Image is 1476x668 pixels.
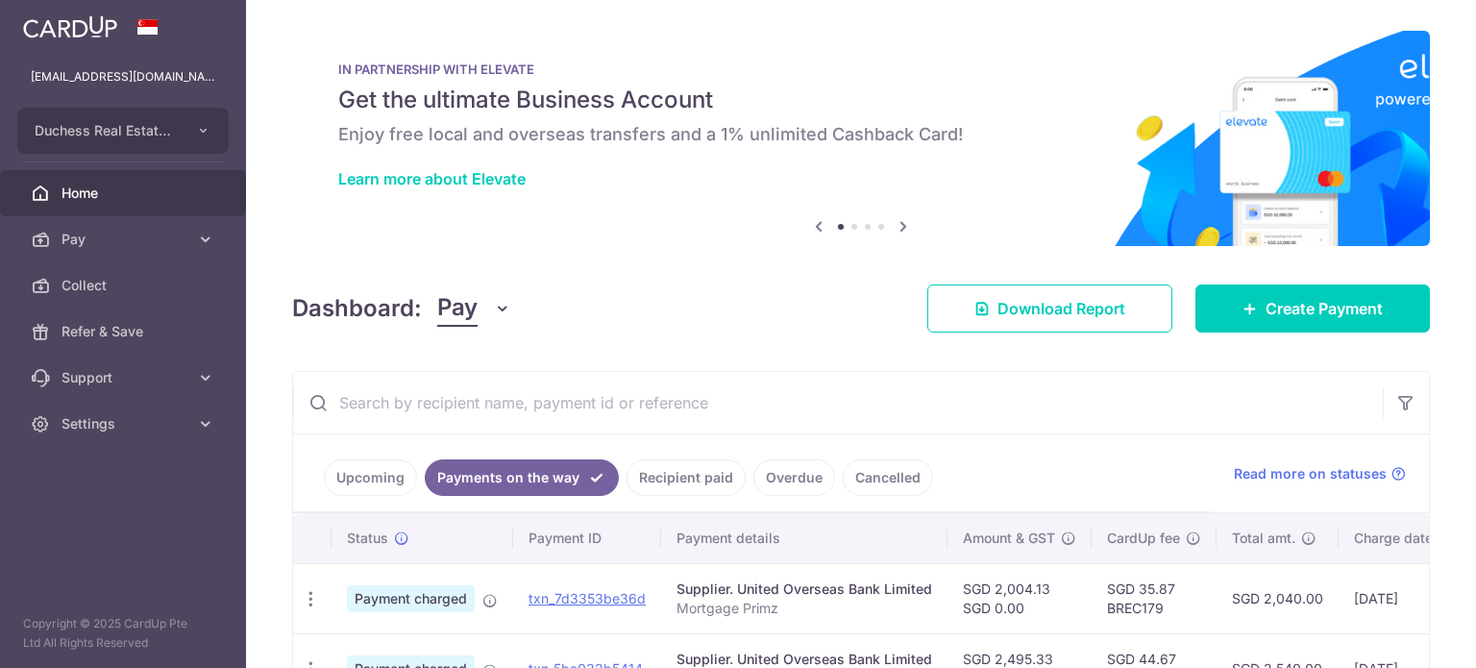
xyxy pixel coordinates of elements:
[947,563,1092,633] td: SGD 2,004.13 SGD 0.00
[338,123,1384,146] h6: Enjoy free local and overseas transfers and a 1% unlimited Cashback Card!
[61,184,188,203] span: Home
[61,230,188,249] span: Pay
[61,414,188,433] span: Settings
[61,276,188,295] span: Collect
[437,290,511,327] button: Pay
[35,121,177,140] span: Duchess Real Estate Investment Pte Ltd
[676,580,932,599] div: Supplier. United Overseas Bank Limited
[338,169,526,188] a: Learn more about Elevate
[1195,285,1430,333] a: Create Payment
[338,85,1384,115] h5: Get the ultimate Business Account
[513,513,661,563] th: Payment ID
[1217,563,1339,633] td: SGD 2,040.00
[61,368,188,387] span: Support
[1232,529,1295,548] span: Total amt.
[627,459,746,496] a: Recipient paid
[1092,563,1217,633] td: SGD 35.87 BREC179
[1354,529,1433,548] span: Charge date
[437,290,478,327] span: Pay
[927,285,1172,333] a: Download Report
[292,291,422,326] h4: Dashboard:
[1339,563,1469,633] td: [DATE]
[529,590,646,606] a: txn_7d3353be36d
[1234,464,1406,483] a: Read more on statuses
[1107,529,1180,548] span: CardUp fee
[1234,464,1387,483] span: Read more on statuses
[753,459,835,496] a: Overdue
[347,529,388,548] span: Status
[963,529,1055,548] span: Amount & GST
[347,585,475,612] span: Payment charged
[293,372,1383,433] input: Search by recipient name, payment id or reference
[676,599,932,618] p: Mortgage Primz
[661,513,947,563] th: Payment details
[23,15,117,38] img: CardUp
[997,297,1125,320] span: Download Report
[17,108,229,154] button: Duchess Real Estate Investment Pte Ltd
[324,459,417,496] a: Upcoming
[1266,297,1383,320] span: Create Payment
[31,67,215,87] p: [EMAIL_ADDRESS][DOMAIN_NAME]
[425,459,619,496] a: Payments on the way
[61,322,188,341] span: Refer & Save
[292,31,1430,246] img: Renovation banner
[843,459,933,496] a: Cancelled
[338,62,1384,77] p: IN PARTNERSHIP WITH ELEVATE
